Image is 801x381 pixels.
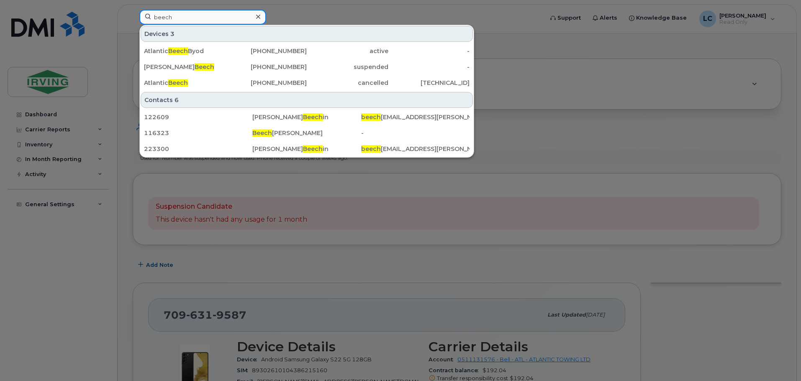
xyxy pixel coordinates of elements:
div: [PERSON_NAME] [252,129,361,137]
span: Beech [195,63,214,71]
div: - [388,63,470,71]
a: 116323Beech[PERSON_NAME]- [141,125,473,141]
a: AtlanticBeechByod[PHONE_NUMBER]active- [141,43,473,59]
div: [PERSON_NAME] [144,63,226,71]
div: - [361,129,470,137]
a: 223300[PERSON_NAME]Beechinbeech[EMAIL_ADDRESS][PERSON_NAME][DOMAIN_NAME] [141,141,473,156]
a: 122609[PERSON_NAME]Beechinbeech[EMAIL_ADDRESS][PERSON_NAME][PERSON_NAME][DOMAIN_NAME] [141,110,473,125]
div: cancelled [307,79,388,87]
a: AtlanticBeech[PHONE_NUMBER]cancelled[TECHNICAL_ID] [141,75,473,90]
span: Beech [168,47,188,55]
div: 116323 [144,129,252,137]
div: 122609 [144,113,252,121]
div: active [307,47,388,55]
span: 3 [170,30,175,38]
div: [TECHNICAL_ID] [388,79,470,87]
div: [PERSON_NAME] in [252,145,361,153]
div: suspended [307,63,388,71]
div: Atlantic Byod [144,47,226,55]
div: [EMAIL_ADDRESS][PERSON_NAME][DOMAIN_NAME] [361,145,470,153]
span: Beech [303,145,323,153]
div: [PHONE_NUMBER] [226,47,307,55]
div: [PHONE_NUMBER] [226,63,307,71]
span: 6 [175,96,179,104]
a: [PERSON_NAME]Beech[PHONE_NUMBER]suspended- [141,59,473,74]
div: Devices [141,26,473,42]
div: [PERSON_NAME] in [252,113,361,121]
span: Beech [168,79,188,87]
div: [PHONE_NUMBER] [226,79,307,87]
span: Beech [303,113,323,121]
span: beech [361,145,381,153]
div: - [388,47,470,55]
div: Contacts [141,92,473,108]
span: beech [361,113,381,121]
div: [EMAIL_ADDRESS][PERSON_NAME][PERSON_NAME][DOMAIN_NAME] [361,113,470,121]
div: Atlantic [144,79,226,87]
span: Beech [252,129,272,137]
div: 223300 [144,145,252,153]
